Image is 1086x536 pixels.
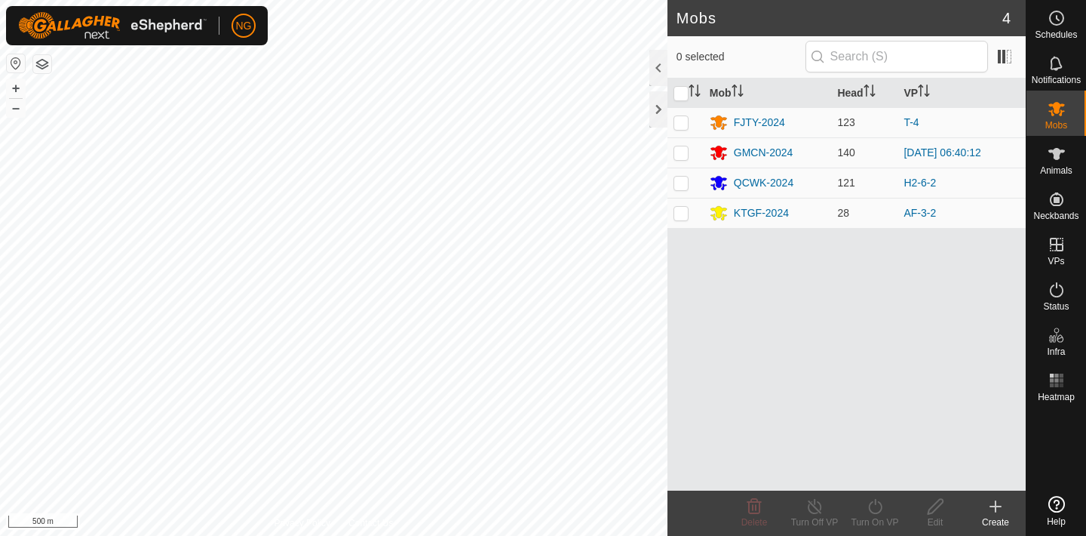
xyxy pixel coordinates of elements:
[965,516,1026,529] div: Create
[1032,75,1081,85] span: Notifications
[837,177,854,189] span: 121
[704,79,832,108] th: Mob
[897,79,1026,108] th: VP
[1035,30,1077,39] span: Schedules
[845,516,905,529] div: Turn On VP
[689,87,701,99] p-sorticon: Activate to sort
[903,146,980,159] a: [DATE] 06:40:12
[1033,211,1078,220] span: Neckbands
[918,87,930,99] p-sorticon: Activate to sort
[837,207,849,219] span: 28
[837,116,854,128] span: 123
[1047,347,1065,356] span: Infra
[903,116,919,128] a: T-4
[7,54,25,72] button: Reset Map
[274,516,330,530] a: Privacy Policy
[734,115,785,131] div: FJTY-2024
[1038,393,1075,402] span: Heatmap
[903,177,936,189] a: H2-6-2
[676,9,1002,27] h2: Mobs
[732,87,744,99] p-sorticon: Activate to sort
[33,55,51,73] button: Map Layers
[18,12,207,39] img: Gallagher Logo
[1040,166,1072,175] span: Animals
[831,79,897,108] th: Head
[905,516,965,529] div: Edit
[1002,7,1011,29] span: 4
[1048,257,1064,266] span: VPs
[837,146,854,159] span: 140
[903,207,936,219] a: AF-3-2
[734,145,793,161] div: GMCN-2024
[784,516,845,529] div: Turn Off VP
[1047,517,1066,526] span: Help
[7,99,25,117] button: –
[1026,490,1086,532] a: Help
[1043,302,1069,311] span: Status
[236,18,252,34] span: NG
[676,49,805,65] span: 0 selected
[734,205,789,221] div: KTGF-2024
[741,517,768,528] span: Delete
[864,87,876,99] p-sorticon: Activate to sort
[348,516,393,530] a: Contact Us
[1045,121,1067,130] span: Mobs
[734,175,793,191] div: QCWK-2024
[7,79,25,97] button: +
[805,41,988,72] input: Search (S)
